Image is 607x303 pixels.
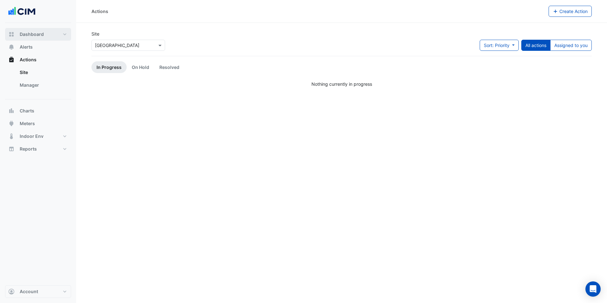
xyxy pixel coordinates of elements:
div: Nothing currently in progress [91,81,592,87]
button: Dashboard [5,28,71,41]
button: Indoor Env [5,130,71,143]
span: Create Action [559,9,588,14]
button: Account [5,285,71,298]
a: In Progress [91,61,127,73]
a: Manager [15,79,71,91]
span: Dashboard [20,31,44,37]
span: Sort: Priority [484,43,510,48]
button: Sort: Priority [480,40,519,51]
span: Indoor Env [20,133,43,139]
button: Assigned to you [550,40,592,51]
button: Alerts [5,41,71,53]
app-icon: Reports [8,146,15,152]
button: Reports [5,143,71,155]
span: Charts [20,108,34,114]
a: Site [15,66,71,79]
app-icon: Meters [8,120,15,127]
app-icon: Charts [8,108,15,114]
app-icon: Indoor Env [8,133,15,139]
button: Create Action [549,6,592,17]
button: All actions [521,40,550,51]
app-icon: Alerts [8,44,15,50]
app-icon: Actions [8,57,15,63]
span: Reports [20,146,37,152]
span: Actions [20,57,37,63]
span: Alerts [20,44,33,50]
div: Open Intercom Messenger [585,281,601,297]
div: Actions [91,8,108,15]
a: On Hold [127,61,154,73]
label: Site [91,30,99,37]
span: Account [20,288,38,295]
img: Company Logo [8,5,36,18]
button: Meters [5,117,71,130]
a: Resolved [154,61,184,73]
button: Charts [5,104,71,117]
span: Meters [20,120,35,127]
button: Actions [5,53,71,66]
div: Actions [5,66,71,94]
app-icon: Dashboard [8,31,15,37]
